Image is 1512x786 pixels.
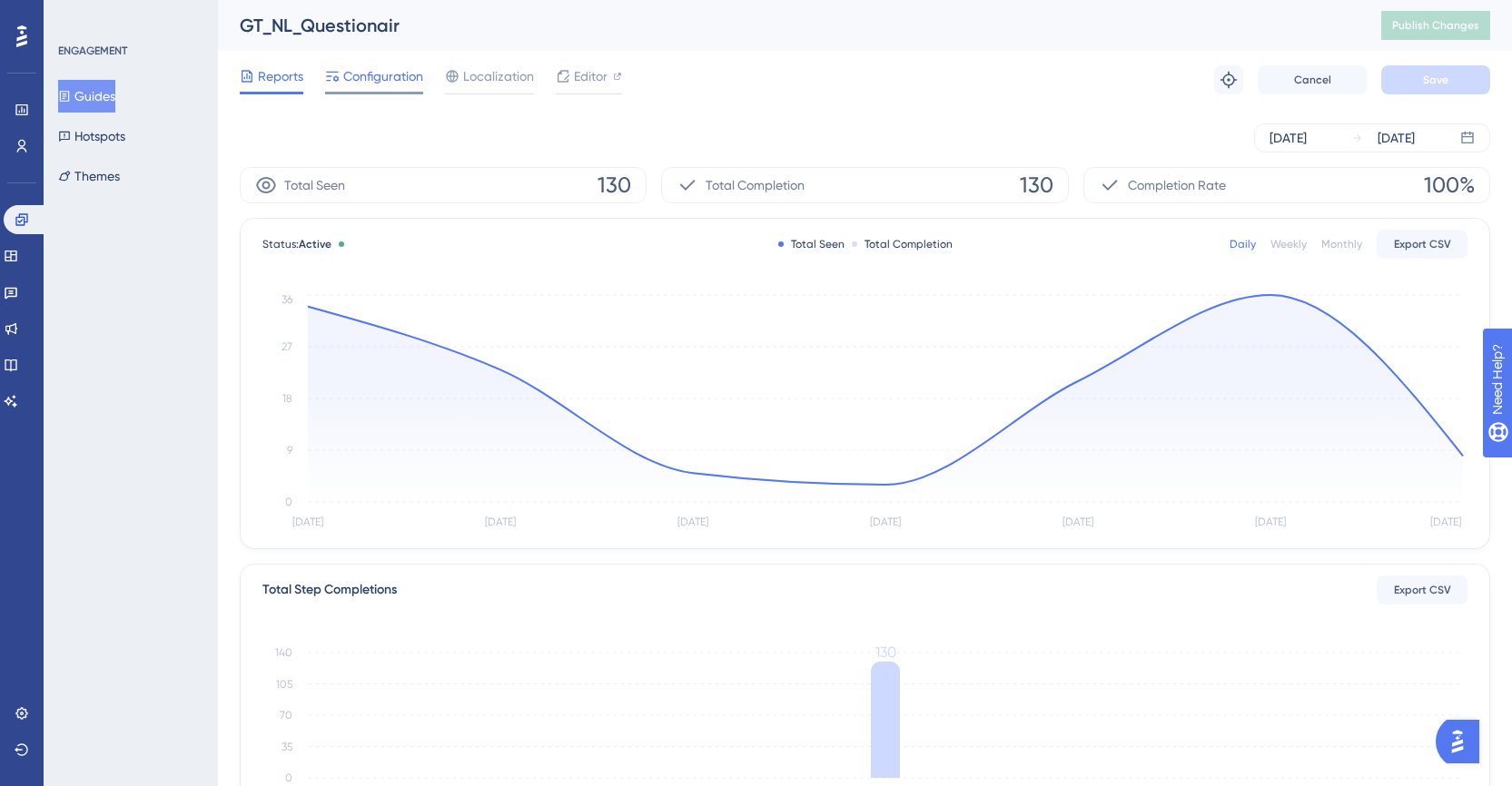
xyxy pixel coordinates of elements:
[282,293,292,306] tspan: 36
[1436,714,1490,769] iframe: UserGuiding AI Assistant Launcher
[285,496,292,508] tspan: 0
[1378,127,1415,149] div: [DATE]
[1394,583,1451,597] span: Export CSV
[870,516,901,528] tspan: [DATE]
[677,516,708,528] tspan: [DATE]
[1381,65,1490,94] button: Save
[485,516,516,528] tspan: [DATE]
[1424,171,1475,200] span: 100%
[598,171,631,200] span: 130
[1381,11,1490,40] button: Publish Changes
[1321,237,1362,251] div: Monthly
[262,237,331,251] span: Status:
[58,44,127,58] div: ENGAGEMENT
[1294,73,1331,87] span: Cancel
[58,80,115,113] button: Guides
[282,392,292,405] tspan: 18
[1258,65,1367,94] button: Cancel
[240,13,1336,38] div: GT_NL_Questionair
[463,65,534,87] span: Localization
[875,644,896,661] tspan: 130
[1128,174,1226,196] span: Completion Rate
[343,65,423,87] span: Configuration
[282,340,292,353] tspan: 27
[285,771,292,784] tspan: 0
[1230,237,1256,251] div: Daily
[262,579,397,601] div: Total Step Completions
[706,174,805,196] span: Total Completion
[1394,237,1451,251] span: Export CSV
[282,741,292,753] tspan: 35
[852,237,953,251] div: Total Completion
[1020,171,1053,200] span: 130
[280,709,292,722] tspan: 70
[284,174,345,196] span: Total Seen
[1430,516,1461,528] tspan: [DATE]
[258,65,303,87] span: Reports
[58,160,120,192] button: Themes
[58,120,125,152] button: Hotspots
[276,678,292,691] tspan: 105
[287,444,292,457] tspan: 9
[574,65,608,87] span: Editor
[292,516,323,528] tspan: [DATE]
[1270,237,1307,251] div: Weekly
[275,646,292,659] tspan: 140
[778,237,845,251] div: Total Seen
[43,5,114,26] span: Need Help?
[299,238,331,251] span: Active
[1270,127,1307,149] div: [DATE]
[1255,516,1286,528] tspan: [DATE]
[1377,575,1468,604] button: Export CSV
[1062,516,1093,528] tspan: [DATE]
[1423,73,1448,87] span: Save
[1377,230,1468,259] button: Export CSV
[1392,18,1479,33] span: Publish Changes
